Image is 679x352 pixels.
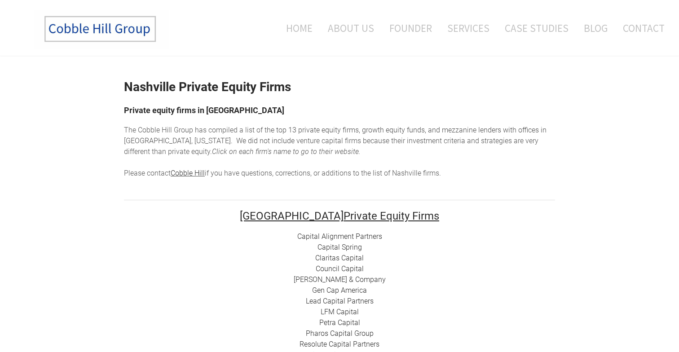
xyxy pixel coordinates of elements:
[321,9,381,47] a: About Us
[316,264,364,273] a: Council Capital
[306,297,374,305] a: Lead Capital Partners
[212,147,361,156] em: Click on each firm's name to go to their website. ​
[315,254,364,262] a: Claritas Capital
[312,286,367,295] a: Gen Cap America
[34,9,169,49] img: The Cobble Hill Group LLC
[273,9,319,47] a: Home
[616,9,665,47] a: Contact
[240,210,439,222] font: Private Equity Firms
[124,136,538,156] span: enture capital firms because their investment criteria and strategies are very different than pri...
[240,210,344,222] font: [GEOGRAPHIC_DATA]
[306,329,374,338] a: Pharos Capital Group
[383,9,439,47] a: Founder
[300,340,379,348] a: Resolute Capital Partners
[124,79,291,94] strong: Nashville Private Equity Firms
[321,308,359,316] a: LFM Capital
[124,125,555,179] div: he top 13 private equity firms, growth equity funds, and mezzanine lenders with offices in [GEOGR...
[441,9,496,47] a: Services
[498,9,575,47] a: Case Studies
[124,126,267,134] span: The Cobble Hill Group has compiled a list of t
[317,243,362,251] a: Capital Spring
[124,106,284,115] font: Private equity firms in [GEOGRAPHIC_DATA]
[124,169,441,177] span: Please contact if you have questions, corrections, or additions to the list of Nashville firms.
[297,232,382,241] a: Capital Alignment Partners
[319,318,360,327] a: Petra Capital
[171,169,205,177] a: Cobble Hill
[294,275,386,284] a: [PERSON_NAME] & Company
[577,9,614,47] a: Blog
